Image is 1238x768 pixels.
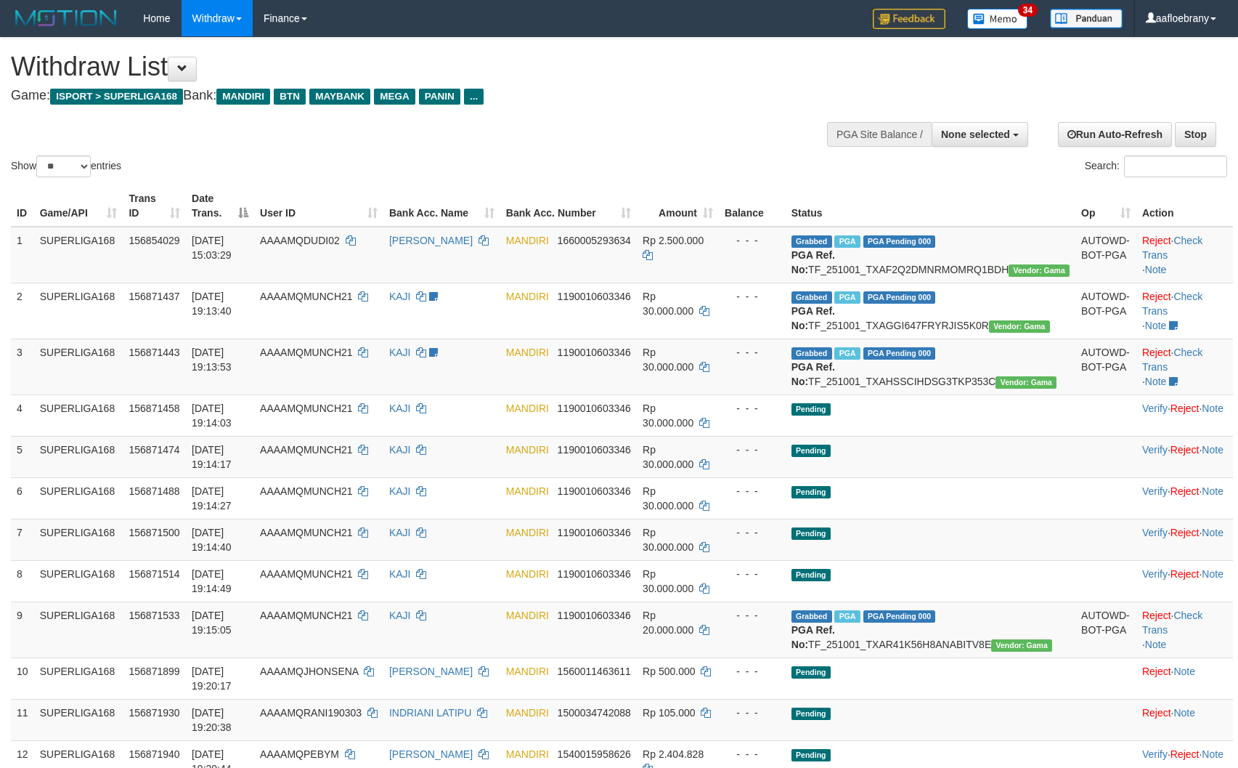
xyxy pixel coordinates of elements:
[129,568,179,580] span: 156871514
[1142,610,1202,636] a: Check Trans
[129,485,179,497] span: 156871488
[991,639,1052,652] span: Vendor URL: https://trx31.1velocity.biz
[791,610,832,623] span: Grabbed
[558,403,631,414] span: Copy 1190010603346 to clipboard
[643,347,693,373] span: Rp 30.000.000
[389,291,411,302] a: KAJI
[643,485,693,512] span: Rp 30.000.000
[558,610,631,621] span: Copy 1190010603346 to clipboard
[1058,122,1172,147] a: Run Auto-Refresh
[123,185,186,227] th: Trans ID: activate to sort column ascending
[558,748,631,760] span: Copy 1540015958626 to clipboard
[1142,748,1168,760] a: Verify
[791,486,831,498] span: Pending
[1124,155,1227,177] input: Search:
[834,291,860,304] span: Marked by aafmaleo
[1142,444,1168,456] a: Verify
[1136,227,1233,283] td: · ·
[11,699,34,740] td: 11
[389,527,411,538] a: KAJI
[506,235,549,246] span: MANDIRI
[791,291,832,304] span: Grabbed
[192,707,232,733] span: [DATE] 19:20:38
[260,568,353,580] span: AAAAMQMUNCH21
[11,477,34,519] td: 6
[1142,666,1171,677] a: Reject
[216,89,270,105] span: MANDIRI
[1009,264,1070,277] span: Vendor URL: https://trx31.1velocity.biz
[389,347,411,358] a: KAJI
[1142,403,1168,414] a: Verify
[192,568,232,594] span: [DATE] 19:14:49
[558,485,631,497] span: Copy 1190010603346 to clipboard
[1142,291,1202,317] a: Check Trans
[1075,185,1136,227] th: Op: activate to sort column ascending
[786,227,1075,283] td: TF_251001_TXAF2Q2DMNRMOMRQ1BDH
[637,185,719,227] th: Amount: activate to sort column ascending
[834,235,860,248] span: Marked by aafsoycanthlai
[1170,485,1200,497] a: Reject
[34,185,123,227] th: Game/API: activate to sort column ascending
[192,403,232,429] span: [DATE] 19:14:03
[129,707,179,719] span: 156871930
[932,122,1028,147] button: None selected
[11,89,811,103] h4: Game: Bank:
[1145,320,1167,331] a: Note
[643,707,695,719] span: Rp 105.000
[1142,347,1202,373] a: Check Trans
[34,227,123,283] td: SUPERLIGA168
[725,442,780,457] div: - - -
[558,666,631,677] span: Copy 1560011463611 to clipboard
[389,707,471,719] a: INDRIANI LATIPU
[1142,485,1168,497] a: Verify
[643,748,704,760] span: Rp 2.404.828
[786,185,1075,227] th: Status
[389,748,473,760] a: [PERSON_NAME]
[786,339,1075,395] td: TF_251001_TXAHSSCIHDSG3TKP353C
[1142,568,1168,580] a: Verify
[1170,748,1200,760] a: Reject
[1202,403,1223,414] a: Note
[192,666,232,692] span: [DATE] 19:20:17
[34,658,123,699] td: SUPERLIGA168
[786,283,1075,339] td: TF_251001_TXAGGI647FRYRJIS5K0R
[834,610,860,623] span: Marked by aafsoycanthlai
[863,291,936,304] span: PGA Pending
[791,235,832,248] span: Grabbed
[34,602,123,658] td: SUPERLIGA168
[643,444,693,470] span: Rp 30.000.000
[506,707,549,719] span: MANDIRI
[1075,227,1136,283] td: AUTOWD-BOT-PGA
[34,436,123,477] td: SUPERLIGA168
[506,527,549,538] span: MANDIRI
[192,485,232,512] span: [DATE] 19:14:27
[11,155,121,177] label: Show entries
[725,525,780,540] div: - - -
[1142,235,1202,261] a: Check Trans
[11,339,34,395] td: 3
[643,527,693,553] span: Rp 30.000.000
[1202,568,1223,580] a: Note
[506,291,549,302] span: MANDIRI
[725,401,780,416] div: - - -
[11,560,34,602] td: 8
[50,89,183,105] span: ISPORT > SUPERLIGA168
[1136,560,1233,602] td: · ·
[1202,748,1223,760] a: Note
[506,568,549,580] span: MANDIRI
[11,658,34,699] td: 10
[129,610,179,621] span: 156871533
[1075,283,1136,339] td: AUTOWD-BOT-PGA
[558,527,631,538] span: Copy 1190010603346 to clipboard
[1136,658,1233,699] td: ·
[34,519,123,560] td: SUPERLIGA168
[389,610,411,621] a: KAJI
[260,444,353,456] span: AAAAMQMUNCH21
[1136,283,1233,339] td: · ·
[1142,707,1171,719] a: Reject
[34,560,123,602] td: SUPERLIGA168
[260,527,353,538] span: AAAAMQMUNCH21
[129,444,179,456] span: 156871474
[34,283,123,339] td: SUPERLIGA168
[129,291,179,302] span: 156871437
